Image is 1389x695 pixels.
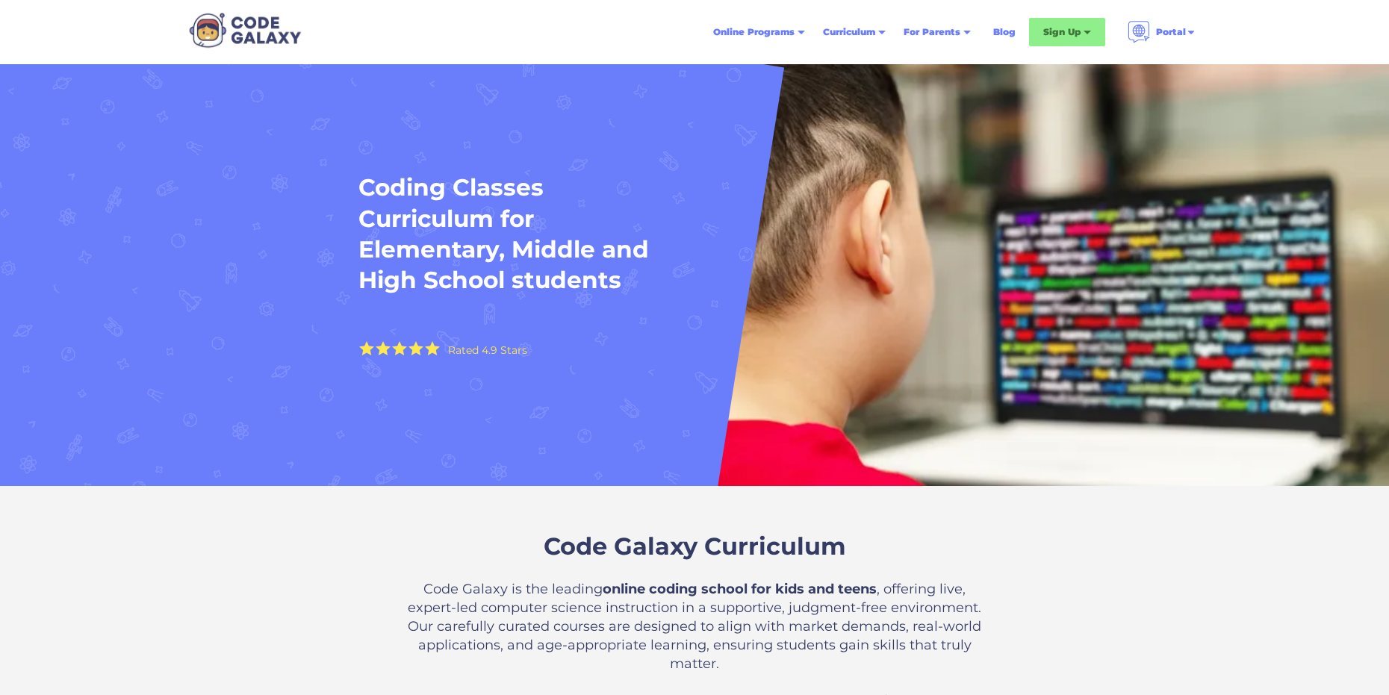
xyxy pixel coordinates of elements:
[1029,18,1105,46] div: Sign Up
[376,341,391,355] img: Yellow Star - the Code Galaxy
[823,25,875,40] div: Curriculum
[713,25,795,40] div: Online Programs
[603,581,877,597] strong: online coding school for kids and teens
[448,345,527,355] div: Rated 4.9 Stars
[392,341,407,355] img: Yellow Star - the Code Galaxy
[359,341,374,355] img: Yellow Star - the Code Galaxy
[904,25,960,40] div: For Parents
[1043,25,1081,40] div: Sign Up
[895,19,980,46] div: For Parents
[814,19,895,46] div: Curriculum
[1119,15,1205,49] div: Portal
[984,19,1025,46] a: Blog
[425,341,440,355] img: Yellow Star - the Code Galaxy
[408,341,423,355] img: Yellow Star - the Code Galaxy
[358,172,657,296] h1: Coding Classes Curriculum for Elementary, Middle and High School students
[1156,25,1186,40] div: Portal
[704,19,814,46] div: Online Programs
